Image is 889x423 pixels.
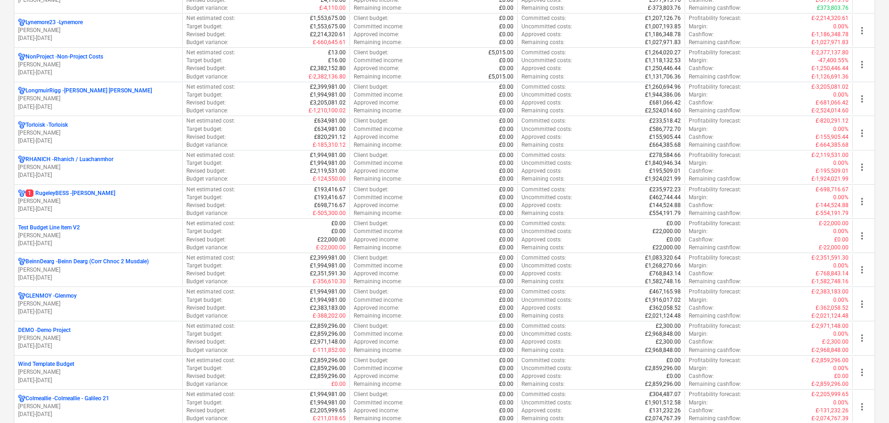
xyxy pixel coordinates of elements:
p: Remaining costs : [521,39,565,46]
div: Project has multi currencies enabled [18,121,26,129]
p: [PERSON_NAME] [18,368,178,376]
p: Net estimated cost : [186,83,235,91]
p: [PERSON_NAME] [18,61,178,69]
p: £664,385.68 [649,141,681,149]
p: Approved income : [354,99,399,107]
p: Approved costs : [521,99,562,107]
p: [DATE] - [DATE] [18,34,178,42]
p: Remaining costs : [521,141,565,149]
p: £1,553,675.00 [310,23,346,31]
p: Committed income : [354,228,403,235]
p: £0.00 [499,133,514,141]
p: Cashflow : [689,202,714,209]
p: £1,553,675.00 [310,14,346,22]
div: Project has multi currencies enabled [18,258,26,266]
p: Net estimated cost : [186,14,235,22]
div: Project has multi currencies enabled [18,87,26,95]
p: Remaining cashflow : [689,4,741,12]
p: £1,994,981.00 [310,151,346,159]
p: Revised budget : [186,236,226,244]
p: Torloisk - Torloisk [26,121,68,129]
span: more_vert [856,367,868,378]
p: Revised budget : [186,167,226,175]
p: Approved costs : [521,133,562,141]
p: Colmeallie - Colmeallie - Galileo 21 [26,395,109,403]
p: Remaining cashflow : [689,73,741,81]
p: Net estimated cost : [186,49,235,57]
div: Project has multi currencies enabled [18,156,26,163]
p: Committed income : [354,159,403,167]
div: BeinnDearg -Beinn Dearg (Corr Chnoc 2 Musdale)[PERSON_NAME][DATE]-[DATE] [18,258,178,281]
p: [DATE] - [DATE] [18,308,178,316]
p: £0.00 [499,159,514,167]
p: Committed costs : [521,151,566,159]
p: Target budget : [186,91,223,99]
div: RHANICH -Rhanich / Luachanmhor[PERSON_NAME][DATE]-[DATE] [18,156,178,179]
p: Uncommitted costs : [521,125,572,133]
p: [DATE] - [DATE] [18,240,178,247]
p: BeinnDearg - Beinn Dearg (Corr Chnoc 2 Musdale) [26,258,149,266]
p: £-195,509.01 [816,167,849,175]
p: Remaining income : [354,175,402,183]
p: Remaining costs : [521,209,565,217]
p: Budget variance : [186,73,228,81]
div: GLENMOY -Glenmoy[PERSON_NAME][DATE]-[DATE] [18,292,178,316]
p: Remaining cashflow : [689,107,741,115]
p: £1,207,126.76 [645,14,681,22]
p: £0.00 [499,57,514,65]
p: Committed costs : [521,117,566,125]
p: £-1,126,691.36 [811,73,849,81]
p: [DATE] - [DATE] [18,137,178,145]
p: £0.00 [499,83,514,91]
p: LongmuirRigg - [PERSON_NAME] [PERSON_NAME] [26,87,152,95]
span: 1 [26,189,33,197]
p: 0.00% [833,125,849,133]
p: Cashflow : [689,65,714,72]
p: RHANICH - Rhanich / Luachanmhor [26,156,113,163]
p: Committed income : [354,57,403,65]
div: Lynemore23 -Lynemore[PERSON_NAME][DATE]-[DATE] [18,19,178,42]
p: Uncommitted costs : [521,159,572,167]
p: Budget variance : [186,39,228,46]
p: Net estimated cost : [186,117,235,125]
p: £0.00 [499,209,514,217]
p: Committed income : [354,125,403,133]
div: Colmeallie -Colmeallie - Galileo 21[PERSON_NAME][DATE]-[DATE] [18,395,178,418]
p: £0.00 [499,194,514,202]
p: Revised budget : [186,31,226,39]
p: £0.00 [499,14,514,22]
span: more_vert [856,299,868,310]
p: £-3,205,081.02 [811,83,849,91]
p: £-124,550.00 [313,175,346,183]
p: Net estimated cost : [186,186,235,194]
p: Revised budget : [186,65,226,72]
p: Profitability forecast : [689,220,741,228]
p: Client budget : [354,220,389,228]
p: £5,015.00 [488,73,514,81]
p: £1,118,132.53 [645,57,681,65]
div: Project has multi currencies enabled [18,189,26,197]
p: [PERSON_NAME] [18,403,178,410]
p: [PERSON_NAME] [18,95,178,103]
p: £-1,210,100.02 [309,107,346,115]
p: £13.00 [328,49,346,57]
p: Profitability forecast : [689,49,741,57]
p: £-2,524,014.60 [811,107,849,115]
div: DEMO -Demo Project[PERSON_NAME][DATE]-[DATE] [18,326,178,350]
p: £-505,300.00 [313,209,346,217]
p: Approved income : [354,167,399,175]
p: £0.00 [499,236,514,244]
p: £0.00 [499,107,514,115]
p: Remaining costs : [521,107,565,115]
p: Approved income : [354,202,399,209]
p: Approved income : [354,236,399,244]
p: £0.00 [499,151,514,159]
p: Revised budget : [186,202,226,209]
p: Cashflow : [689,31,714,39]
p: Wind Template Budget [18,360,74,368]
p: Committed costs : [521,14,566,22]
p: Cashflow : [689,133,714,141]
p: £22,000.00 [317,236,346,244]
span: more_vert [856,196,868,207]
p: [PERSON_NAME] [18,266,178,274]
